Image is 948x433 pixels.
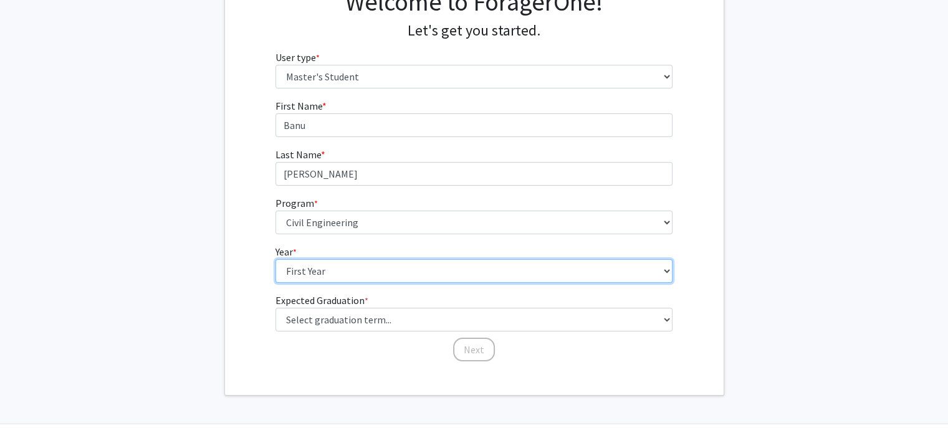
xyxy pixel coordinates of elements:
button: Next [453,338,495,361]
label: Expected Graduation [275,293,368,308]
label: User type [275,50,320,65]
iframe: Chat [9,377,53,424]
label: Year [275,244,297,259]
label: Program [275,196,318,211]
h4: Let's get you started. [275,22,673,40]
span: First Name [275,100,322,112]
span: Last Name [275,148,321,161]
